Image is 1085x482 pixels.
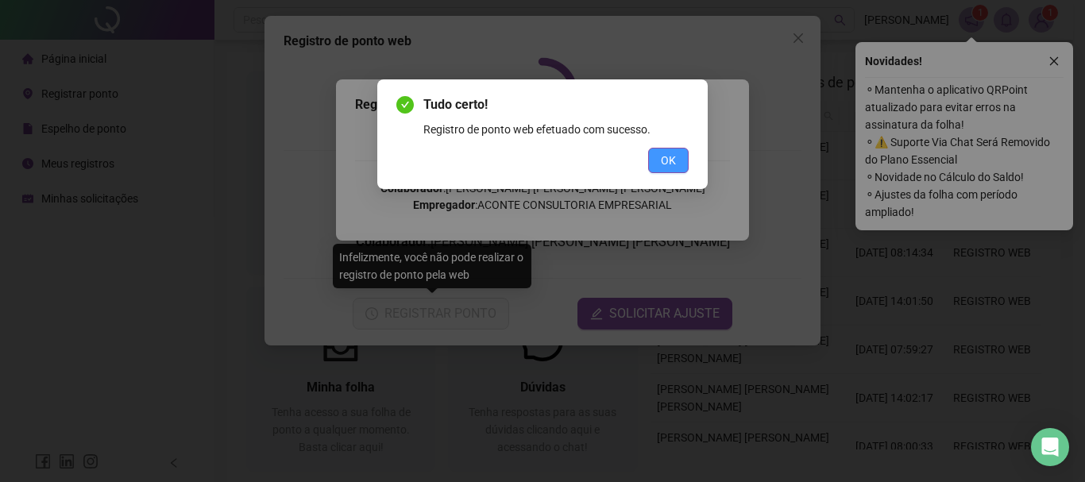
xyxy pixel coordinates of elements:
div: Open Intercom Messenger [1031,428,1069,466]
span: Tudo certo! [423,95,689,114]
button: OK [648,148,689,173]
span: check-circle [396,96,414,114]
div: Registro de ponto web efetuado com sucesso. [423,121,689,138]
span: OK [661,152,676,169]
